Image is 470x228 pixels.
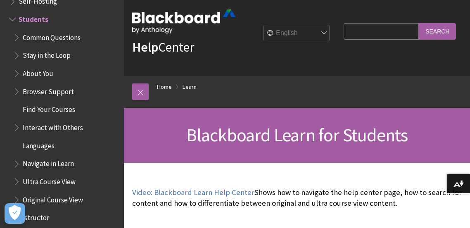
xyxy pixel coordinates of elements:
[23,31,81,42] span: Common Questions
[132,39,194,55] a: HelpCenter
[23,66,53,78] span: About You
[5,203,25,224] button: Open Preferences
[186,123,408,146] span: Blackboard Learn for Students
[23,175,76,186] span: Ultra Course View
[23,157,74,168] span: Navigate in Learn
[23,85,74,96] span: Browser Support
[157,82,172,92] a: Home
[419,23,456,39] input: Search
[23,121,83,132] span: Interact with Others
[23,103,75,114] span: Find Your Courses
[264,25,330,42] select: Site Language Selector
[19,211,49,222] span: Instructor
[132,39,158,55] strong: Help
[23,193,83,204] span: Original Course View
[183,82,197,92] a: Learn
[132,187,462,209] p: Shows how to navigate the help center page, how to search for content and how to differentiate be...
[23,139,55,150] span: Languages
[132,188,254,197] a: Video: Blackboard Learn Help Center
[23,49,71,60] span: Stay in the Loop
[19,12,48,24] span: Students
[132,9,235,33] img: Blackboard by Anthology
